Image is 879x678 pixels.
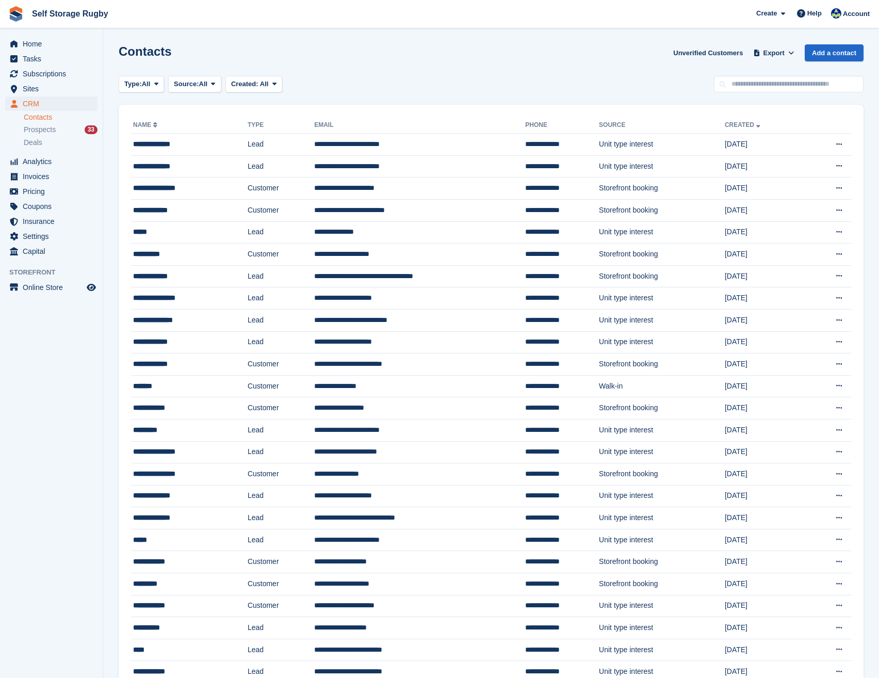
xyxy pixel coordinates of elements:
[248,529,314,551] td: Lead
[9,267,103,278] span: Storefront
[599,117,725,134] th: Source
[5,229,97,244] a: menu
[756,8,777,19] span: Create
[24,125,56,135] span: Prospects
[725,441,805,463] td: [DATE]
[725,155,805,177] td: [DATE]
[725,463,805,486] td: [DATE]
[725,573,805,595] td: [DATE]
[314,117,525,134] th: Email
[599,221,725,244] td: Unit type interest
[5,184,97,199] a: menu
[85,125,97,134] div: 33
[5,67,97,81] a: menu
[599,639,725,661] td: Unit type interest
[599,595,725,617] td: Unit type interest
[599,244,725,266] td: Storefront booking
[725,134,805,156] td: [DATE]
[248,441,314,463] td: Lead
[248,573,314,595] td: Customer
[248,507,314,529] td: Lead
[248,595,314,617] td: Customer
[725,309,805,331] td: [DATE]
[248,134,314,156] td: Lead
[807,8,822,19] span: Help
[225,76,282,93] button: Created: All
[23,244,85,259] span: Capital
[725,595,805,617] td: [DATE]
[248,617,314,639] td: Lead
[725,265,805,287] td: [DATE]
[23,214,85,229] span: Insurance
[248,463,314,486] td: Customer
[669,44,747,61] a: Unverified Customers
[525,117,599,134] th: Phone
[248,244,314,266] td: Customer
[725,375,805,397] td: [DATE]
[725,244,805,266] td: [DATE]
[725,617,805,639] td: [DATE]
[23,229,85,244] span: Settings
[751,44,796,61] button: Export
[23,154,85,169] span: Analytics
[725,221,805,244] td: [DATE]
[174,79,199,89] span: Source:
[248,177,314,200] td: Customer
[5,244,97,259] a: menu
[599,419,725,441] td: Unit type interest
[24,138,42,148] span: Deals
[725,397,805,419] td: [DATE]
[599,134,725,156] td: Unit type interest
[725,551,805,573] td: [DATE]
[248,117,314,134] th: Type
[599,331,725,353] td: Unit type interest
[24,137,97,148] a: Deals
[5,199,97,214] a: menu
[142,79,151,89] span: All
[23,67,85,81] span: Subscriptions
[5,52,97,66] a: menu
[124,79,142,89] span: Type:
[260,80,269,88] span: All
[23,169,85,184] span: Invoices
[248,551,314,573] td: Customer
[23,96,85,111] span: CRM
[725,199,805,221] td: [DATE]
[599,309,725,331] td: Unit type interest
[725,639,805,661] td: [DATE]
[168,76,221,93] button: Source: All
[248,397,314,419] td: Customer
[599,265,725,287] td: Storefront booking
[599,199,725,221] td: Storefront booking
[199,79,208,89] span: All
[805,44,864,61] a: Add a contact
[119,76,164,93] button: Type: All
[85,281,97,294] a: Preview store
[599,551,725,573] td: Storefront booking
[248,419,314,441] td: Lead
[5,280,97,295] a: menu
[725,507,805,529] td: [DATE]
[5,214,97,229] a: menu
[599,507,725,529] td: Unit type interest
[5,154,97,169] a: menu
[725,331,805,353] td: [DATE]
[248,155,314,177] td: Lead
[599,287,725,310] td: Unit type interest
[725,287,805,310] td: [DATE]
[24,112,97,122] a: Contacts
[725,353,805,376] td: [DATE]
[5,37,97,51] a: menu
[248,375,314,397] td: Customer
[599,441,725,463] td: Unit type interest
[24,124,97,135] a: Prospects 33
[725,529,805,551] td: [DATE]
[248,485,314,507] td: Lead
[725,485,805,507] td: [DATE]
[23,52,85,66] span: Tasks
[725,419,805,441] td: [DATE]
[23,37,85,51] span: Home
[843,9,870,19] span: Account
[248,309,314,331] td: Lead
[8,6,24,22] img: stora-icon-8386f47178a22dfd0bd8f6a31ec36ba5ce8667c1dd55bd0f319d3a0aa187defe.svg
